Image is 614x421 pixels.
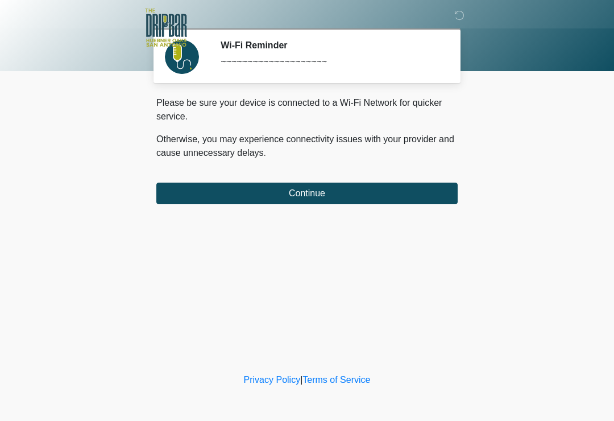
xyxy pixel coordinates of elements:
p: Please be sure your device is connected to a Wi-Fi Network for quicker service. [156,96,458,123]
button: Continue [156,183,458,204]
p: Otherwise, you may experience connectivity issues with your provider and cause unnecessary delays [156,133,458,160]
div: ~~~~~~~~~~~~~~~~~~~~ [221,55,441,69]
img: The DRIPBaR - The Strand at Huebner Oaks Logo [145,9,187,47]
img: Agent Avatar [165,40,199,74]
a: | [300,375,302,385]
a: Privacy Policy [244,375,301,385]
a: Terms of Service [302,375,370,385]
span: . [264,148,266,158]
